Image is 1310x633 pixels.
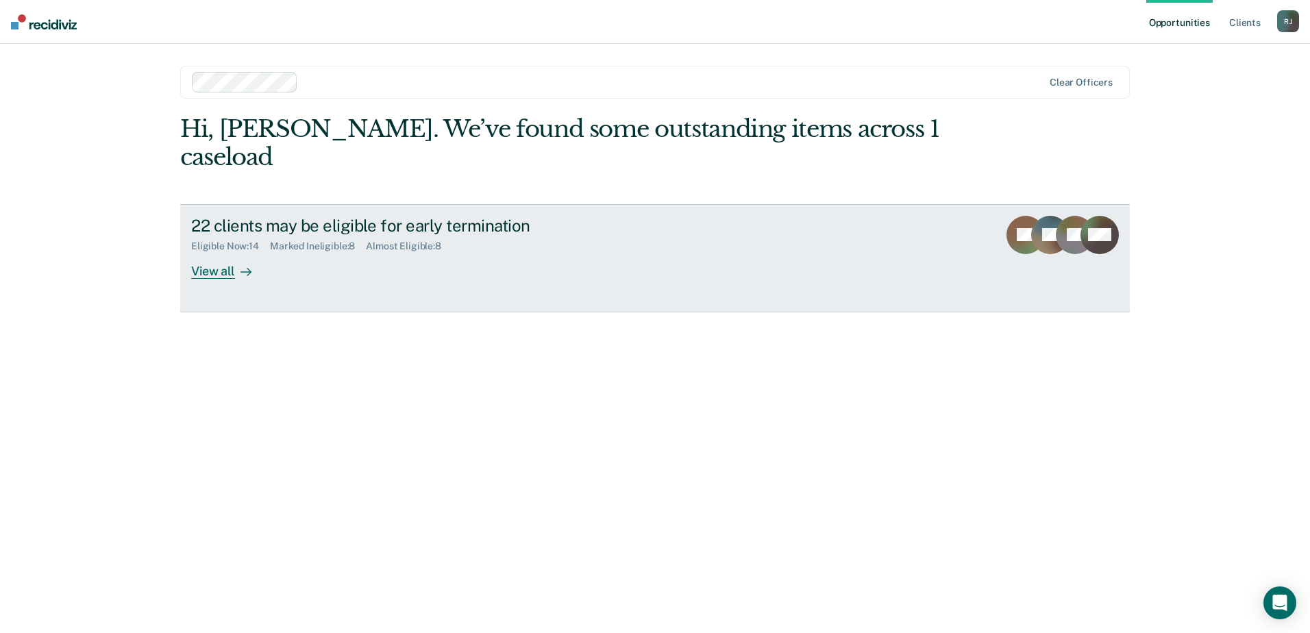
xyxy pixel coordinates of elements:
[191,216,672,236] div: 22 clients may be eligible for early termination
[1263,586,1296,619] div: Open Intercom Messenger
[366,240,452,252] div: Almost Eligible : 8
[1050,77,1113,88] div: Clear officers
[270,240,366,252] div: Marked Ineligible : 8
[1277,10,1299,32] div: R J
[191,240,270,252] div: Eligible Now : 14
[180,115,940,171] div: Hi, [PERSON_NAME]. We’ve found some outstanding items across 1 caseload
[191,252,268,279] div: View all
[11,14,77,29] img: Recidiviz
[180,204,1130,312] a: 22 clients may be eligible for early terminationEligible Now:14Marked Ineligible:8Almost Eligible...
[1277,10,1299,32] button: RJ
